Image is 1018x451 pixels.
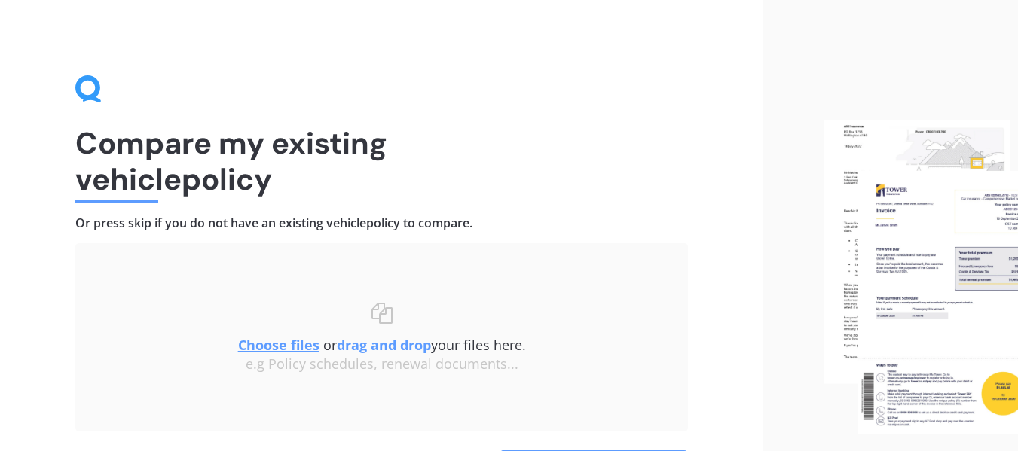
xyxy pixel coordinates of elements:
[238,336,526,354] span: or your files here.
[238,336,319,354] u: Choose files
[75,215,688,231] h4: Or press skip if you do not have an existing vehicle policy to compare.
[105,356,658,373] div: e.g Policy schedules, renewal documents...
[337,336,431,354] b: drag and drop
[824,120,1018,434] img: files.webp
[75,125,688,197] h1: Compare my existing vehicle policy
